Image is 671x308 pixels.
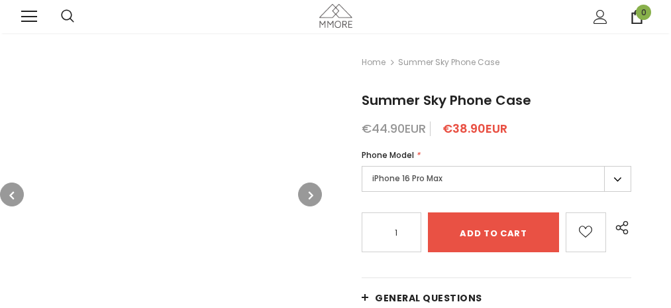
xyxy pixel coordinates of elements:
img: MMORE Cases [319,4,352,27]
input: Add to cart [428,212,559,252]
a: Home [362,54,386,70]
span: Summer Sky Phone Case [362,91,531,110]
span: 0 [636,5,651,20]
span: Phone Model [362,149,414,161]
label: iPhone 16 Pro Max [362,166,631,192]
span: €44.90EUR [362,120,426,137]
a: 0 [630,10,644,24]
span: Summer Sky Phone Case [398,54,499,70]
span: €38.90EUR [442,120,507,137]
